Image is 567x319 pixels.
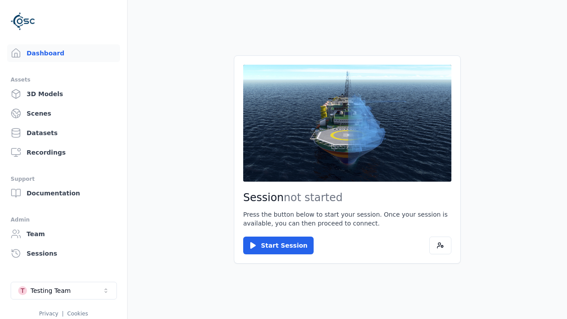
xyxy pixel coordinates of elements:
span: not started [284,191,343,204]
span: | [62,311,64,317]
div: Testing Team [31,286,71,295]
div: T [18,286,27,295]
img: Logo [11,9,35,34]
a: Datasets [7,124,120,142]
div: Support [11,174,117,184]
div: Admin [11,214,117,225]
a: Team [7,225,120,243]
a: Sessions [7,245,120,262]
button: Select a workspace [11,282,117,300]
a: Privacy [39,311,58,317]
a: Cookies [67,311,88,317]
a: Scenes [7,105,120,122]
p: Press the button below to start your session. Once your session is available, you can then procee... [243,210,451,228]
button: Start Session [243,237,314,254]
a: Dashboard [7,44,120,62]
div: Assets [11,74,117,85]
h2: Session [243,191,451,205]
a: Documentation [7,184,120,202]
a: 3D Models [7,85,120,103]
a: Recordings [7,144,120,161]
